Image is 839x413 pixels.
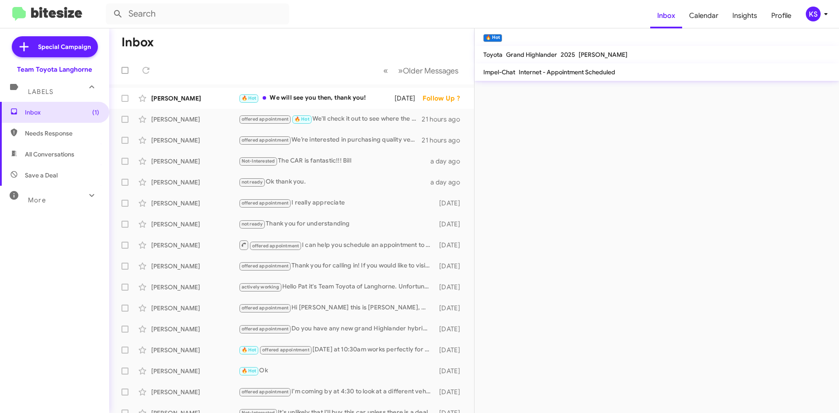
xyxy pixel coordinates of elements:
[435,283,467,292] div: [DATE]
[519,68,615,76] span: Internet - Appointment Scheduled
[239,114,422,124] div: We'll check it out to see where the equity lies and compare that to the loan amount. Unfortunatel...
[242,116,289,122] span: offered appointment
[806,7,821,21] div: KS
[151,283,239,292] div: [PERSON_NAME]
[395,94,423,103] div: [DATE]
[393,62,464,80] button: Next
[239,387,435,397] div: I'm coming by at 4:30 to look at a different vehicle.
[378,62,464,80] nav: Page navigation example
[121,35,154,49] h1: Inbox
[430,178,467,187] div: a day ago
[151,388,239,396] div: [PERSON_NAME]
[398,65,403,76] span: »
[25,150,74,159] span: All Conversations
[422,136,467,145] div: 21 hours ago
[242,95,257,101] span: 🔥 Hot
[239,261,435,271] div: Thank you for calling in! If you would like to visit with us, please call me at [PHONE_NUMBER] an...
[403,66,458,76] span: Older Messages
[151,304,239,312] div: [PERSON_NAME]
[239,135,422,145] div: We’re interested in purchasing quality vehicles like your RAV4. If you're open to selling, let's ...
[435,220,467,229] div: [DATE]
[242,200,289,206] span: offered appointment
[239,198,435,208] div: I really appreciate
[579,51,628,59] span: [PERSON_NAME]
[151,241,239,250] div: [PERSON_NAME]
[242,347,257,353] span: 🔥 Hot
[435,304,467,312] div: [DATE]
[483,34,502,42] small: 🔥 Hot
[242,137,289,143] span: offered appointment
[28,88,53,96] span: Labels
[239,219,435,229] div: Thank you for understanding
[239,93,395,103] div: We will see you then, thank you!
[38,42,91,51] span: Special Campaign
[430,157,467,166] div: a day ago
[151,325,239,333] div: [PERSON_NAME]
[650,3,682,28] a: Inbox
[383,65,388,76] span: «
[239,282,435,292] div: Hello Pat it's Team Toyota of Langhorne. Unfortunately we are not able to accept the offer of $28...
[682,3,725,28] a: Calendar
[242,368,257,374] span: 🔥 Hot
[764,3,798,28] a: Profile
[435,367,467,375] div: [DATE]
[151,199,239,208] div: [PERSON_NAME]
[239,324,435,334] div: Do you have any new grand Highlander hybrids available?
[239,303,435,313] div: Hi [PERSON_NAME] this is [PERSON_NAME], Manager at Team Toyota of Langhorne. I just wanted to che...
[239,239,435,250] div: I can help you schedule an appointment to discuss the Rav4. When are you available to visit the d...
[17,65,92,74] div: Team Toyota Langhorne
[242,179,263,185] span: not ready
[239,156,430,166] div: The CAR is fantastic!!! Bill
[435,241,467,250] div: [DATE]
[422,115,467,124] div: 21 hours ago
[151,157,239,166] div: [PERSON_NAME]
[262,347,309,353] span: offered appointment
[435,325,467,333] div: [DATE]
[725,3,764,28] a: Insights
[242,221,263,227] span: not ready
[106,3,289,24] input: Search
[242,263,289,269] span: offered appointment
[435,262,467,271] div: [DATE]
[28,196,46,204] span: More
[151,262,239,271] div: [PERSON_NAME]
[242,389,289,395] span: offered appointment
[435,388,467,396] div: [DATE]
[561,51,575,59] span: 2025
[151,346,239,354] div: [PERSON_NAME]
[435,199,467,208] div: [DATE]
[239,345,435,355] div: [DATE] at 10:30am works perfectly for the evaluation! We are located in the sales building. [STRE...
[25,129,99,138] span: Needs Response
[92,108,99,117] span: (1)
[506,51,557,59] span: Grand Highlander
[435,346,467,354] div: [DATE]
[242,305,289,311] span: offered appointment
[151,94,239,103] div: [PERSON_NAME]
[798,7,829,21] button: KS
[483,51,503,59] span: Toyota
[12,36,98,57] a: Special Campaign
[151,115,239,124] div: [PERSON_NAME]
[25,171,58,180] span: Save a Deal
[295,116,309,122] span: 🔥 Hot
[483,68,515,76] span: Impel-Chat
[423,94,467,103] div: Follow Up ?
[239,366,435,376] div: Ok
[239,177,430,187] div: Ok thank you.
[151,220,239,229] div: [PERSON_NAME]
[378,62,393,80] button: Previous
[252,243,299,249] span: offered appointment
[151,367,239,375] div: [PERSON_NAME]
[151,178,239,187] div: [PERSON_NAME]
[25,108,99,117] span: Inbox
[151,136,239,145] div: [PERSON_NAME]
[242,326,289,332] span: offered appointment
[242,158,275,164] span: Not-Interested
[242,284,279,290] span: actively working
